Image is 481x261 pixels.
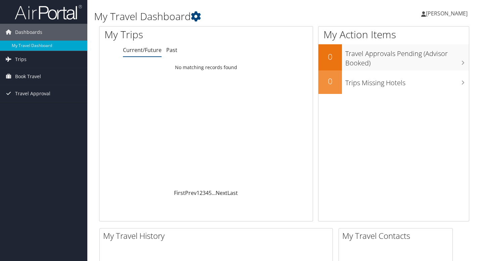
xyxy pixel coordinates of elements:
a: 5 [209,189,212,197]
h2: My Travel Contacts [342,230,452,242]
a: 3 [203,189,206,197]
a: Past [166,46,177,54]
h2: My Travel History [103,230,333,242]
h1: My Trips [104,28,219,42]
h1: My Action Items [318,28,469,42]
td: No matching records found [99,61,313,73]
h1: My Travel Dashboard [94,9,348,23]
span: … [212,189,216,197]
h3: Trips Missing Hotels [345,75,469,88]
a: Last [227,189,238,197]
h2: 0 [318,75,342,87]
a: Next [216,189,227,197]
span: Travel Approval [15,85,50,102]
a: 2 [200,189,203,197]
span: [PERSON_NAME] [426,10,468,17]
a: 4 [206,189,209,197]
a: 1 [196,189,200,197]
a: Current/Future [123,46,162,54]
span: Dashboards [15,24,42,41]
a: [PERSON_NAME] [421,3,474,23]
a: 0Travel Approvals Pending (Advisor Booked) [318,44,469,70]
a: First [174,189,185,197]
span: Trips [15,51,27,68]
h3: Travel Approvals Pending (Advisor Booked) [345,46,469,68]
img: airportal-logo.png [15,4,82,20]
span: Book Travel [15,68,41,85]
h2: 0 [318,51,342,62]
a: 0Trips Missing Hotels [318,70,469,94]
a: Prev [185,189,196,197]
